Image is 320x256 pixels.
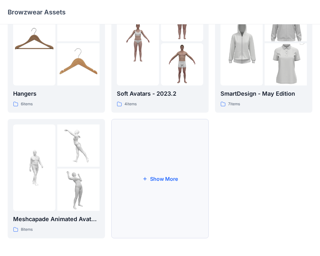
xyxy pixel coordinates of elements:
[13,147,55,189] img: folder 1
[21,101,33,108] p: 6 items
[13,89,100,98] p: Hangers
[13,21,55,63] img: folder 1
[220,11,263,74] img: folder 1
[124,101,137,108] p: 4 items
[21,226,33,233] p: 8 items
[220,89,307,98] p: SmartDesign - May Edition
[57,124,100,167] img: folder 2
[111,119,209,238] button: Show More
[265,33,307,96] img: folder 3
[57,43,100,85] img: folder 3
[8,8,66,17] p: Browzwear Assets
[117,21,159,63] img: folder 1
[57,169,100,211] img: folder 3
[117,89,203,98] p: Soft Avatars - 2023.2
[228,101,240,108] p: 7 items
[161,43,203,85] img: folder 3
[8,119,105,238] a: folder 1folder 2folder 3Meshcapade Animated Avatars8items
[13,215,100,224] p: Meshcapade Animated Avatars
